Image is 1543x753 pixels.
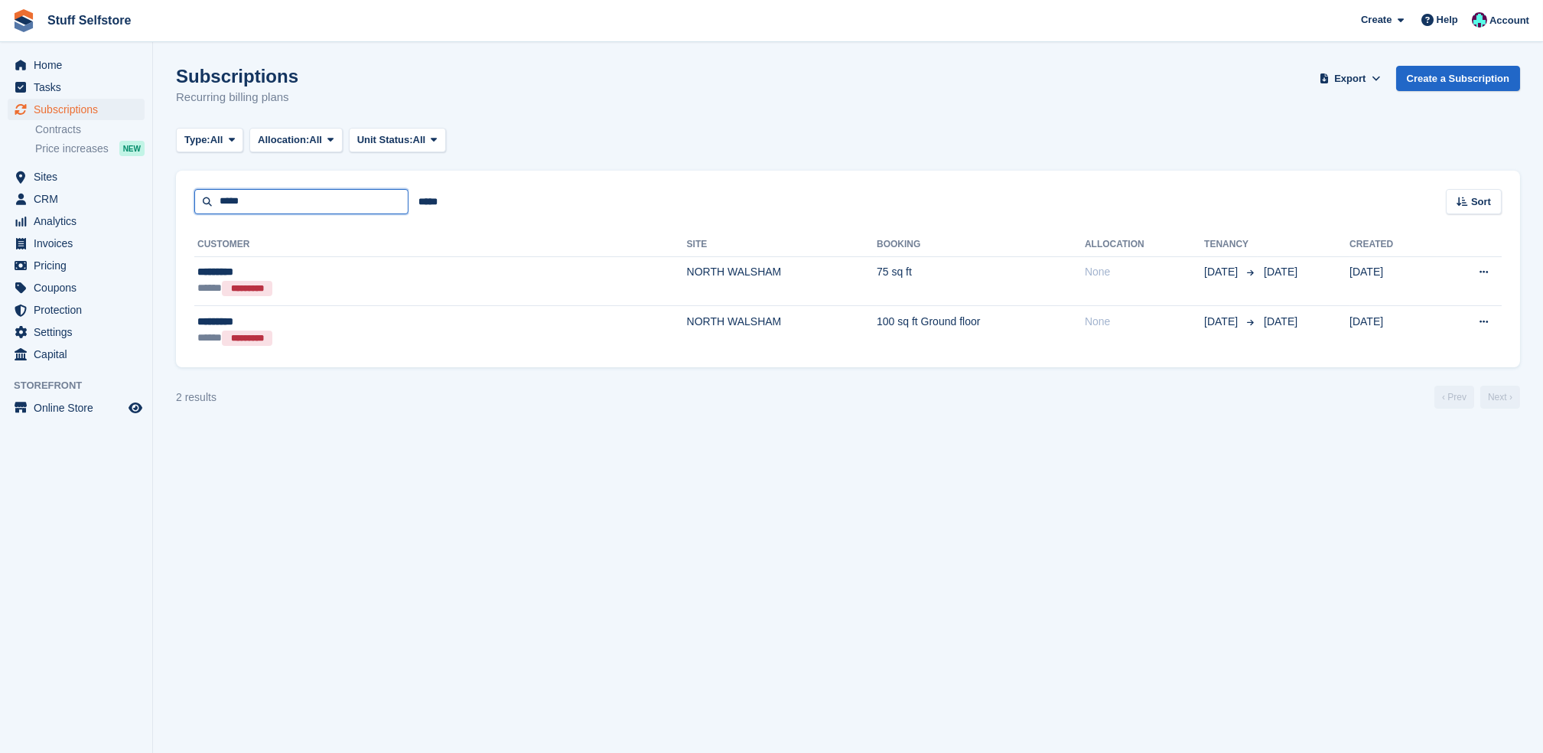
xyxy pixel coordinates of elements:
[176,89,298,106] p: Recurring billing plans
[877,233,1085,257] th: Booking
[1349,306,1437,355] td: [DATE]
[176,66,298,86] h1: Subscriptions
[8,77,145,98] a: menu
[1085,233,1204,257] th: Allocation
[1349,233,1437,257] th: Created
[1480,386,1520,409] a: Next
[1334,71,1366,86] span: Export
[1317,66,1384,91] button: Export
[194,233,687,257] th: Customer
[8,277,145,298] a: menu
[8,166,145,187] a: menu
[34,210,125,232] span: Analytics
[249,128,343,153] button: Allocation: All
[34,277,125,298] span: Coupons
[1085,314,1204,330] div: None
[687,306,877,355] td: NORTH WALSHAM
[34,344,125,365] span: Capital
[35,122,145,137] a: Contracts
[8,188,145,210] a: menu
[176,128,243,153] button: Type: All
[413,132,426,148] span: All
[1431,386,1523,409] nav: Page
[41,8,137,33] a: Stuff Selfstore
[176,390,216,406] div: 2 results
[1437,12,1458,28] span: Help
[210,132,223,148] span: All
[119,141,145,156] div: NEW
[12,9,35,32] img: stora-icon-8386f47178a22dfd0bd8f6a31ec36ba5ce8667c1dd55bd0f319d3a0aa187defe.svg
[1396,66,1520,91] a: Create a Subscription
[1471,194,1491,210] span: Sort
[34,77,125,98] span: Tasks
[8,210,145,232] a: menu
[8,299,145,321] a: menu
[687,233,877,257] th: Site
[8,54,145,76] a: menu
[1361,12,1392,28] span: Create
[34,188,125,210] span: CRM
[1349,256,1437,306] td: [DATE]
[126,399,145,417] a: Preview store
[877,306,1085,355] td: 100 sq ft Ground floor
[35,142,109,156] span: Price increases
[8,321,145,343] a: menu
[34,54,125,76] span: Home
[34,166,125,187] span: Sites
[34,299,125,321] span: Protection
[34,99,125,120] span: Subscriptions
[687,256,877,306] td: NORTH WALSHAM
[8,344,145,365] a: menu
[1264,266,1297,278] span: [DATE]
[8,397,145,419] a: menu
[8,233,145,254] a: menu
[357,132,413,148] span: Unit Status:
[1204,264,1241,280] span: [DATE]
[184,132,210,148] span: Type:
[8,99,145,120] a: menu
[349,128,446,153] button: Unit Status: All
[258,132,309,148] span: Allocation:
[34,321,125,343] span: Settings
[34,255,125,276] span: Pricing
[8,255,145,276] a: menu
[35,140,145,157] a: Price increases NEW
[34,233,125,254] span: Invoices
[1085,264,1204,280] div: None
[34,397,125,419] span: Online Store
[1472,12,1487,28] img: Simon Gardner
[1204,233,1258,257] th: Tenancy
[1264,315,1297,328] span: [DATE]
[1204,314,1241,330] span: [DATE]
[877,256,1085,306] td: 75 sq ft
[1489,13,1529,28] span: Account
[1434,386,1474,409] a: Previous
[309,132,322,148] span: All
[14,378,152,393] span: Storefront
